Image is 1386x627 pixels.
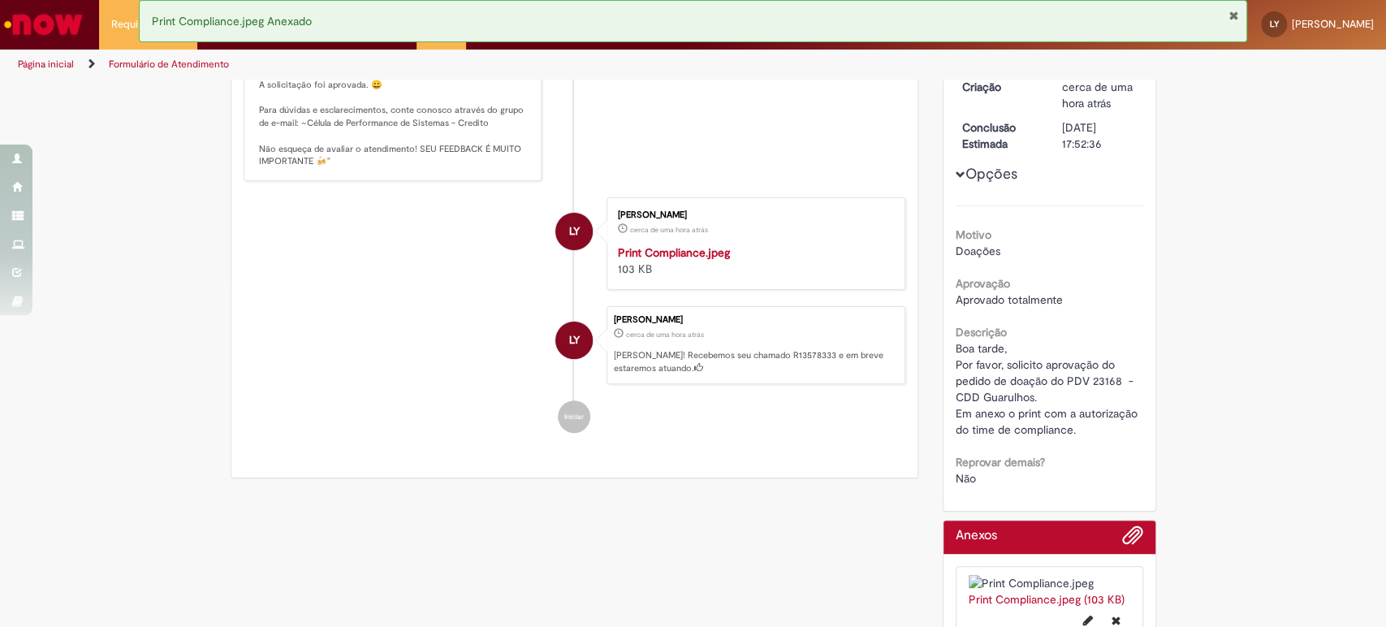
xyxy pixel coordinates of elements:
span: [PERSON_NAME] [1292,17,1374,31]
div: Luis Felipe Heidy Lima Yokota [555,213,593,250]
a: Print Compliance.jpeg [618,245,730,260]
div: 29/09/2025 16:52:33 [1062,79,1138,111]
img: Print Compliance.jpeg [969,575,1130,591]
li: Luis Felipe Heidy Lima Yokota [244,306,906,384]
span: Doações [956,244,1000,258]
time: 29/09/2025 16:52:33 [626,330,704,339]
p: [PERSON_NAME]! Recebemos seu chamado R13578333 e em breve estaremos atuando. [614,349,896,374]
div: [PERSON_NAME] [618,210,888,220]
p: "Olá, tudo bem? A solicitação foi aprovada. 😀 Para dúvidas e esclarecimentos, conte conosco atrav... [259,29,529,168]
a: Print Compliance.jpeg (103 KB) [969,592,1125,607]
b: Motivo [956,227,991,242]
div: [DATE] 17:52:36 [1062,119,1138,152]
span: Print Compliance.jpeg Anexado [152,14,312,28]
span: cerca de uma hora atrás [1062,80,1133,110]
button: Adicionar anexos [1122,525,1143,554]
span: cerca de uma hora atrás [626,330,704,339]
ul: Trilhas de página [12,50,912,80]
a: Formulário de Atendimento [109,58,229,71]
span: Requisições [111,16,168,32]
span: cerca de uma hora atrás [630,225,708,235]
span: LY [1270,19,1279,29]
b: Reprovar demais? [956,455,1045,469]
a: Página inicial [18,58,74,71]
span: Boa tarde, Por favor, solicito aprovação do pedido de doação do PDV 23168 - CDD Guarulhos. Em ane... [956,341,1141,437]
h2: Anexos [956,529,997,543]
span: LY [569,212,580,251]
dt: Criação [950,79,1050,95]
b: Aprovação [956,276,1010,291]
div: [PERSON_NAME] [614,315,896,325]
div: 103 KB [618,244,888,277]
span: Não [956,471,976,486]
dt: Conclusão Estimada [950,119,1050,152]
time: 29/09/2025 16:52:33 [1062,80,1133,110]
button: Fechar Notificação [1228,9,1238,22]
span: Aprovado totalmente [956,292,1063,307]
div: Luis Felipe Heidy Lima Yokota [555,322,593,359]
span: LY [569,321,580,360]
img: ServiceNow [2,8,85,41]
b: Descrição [956,325,1007,339]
